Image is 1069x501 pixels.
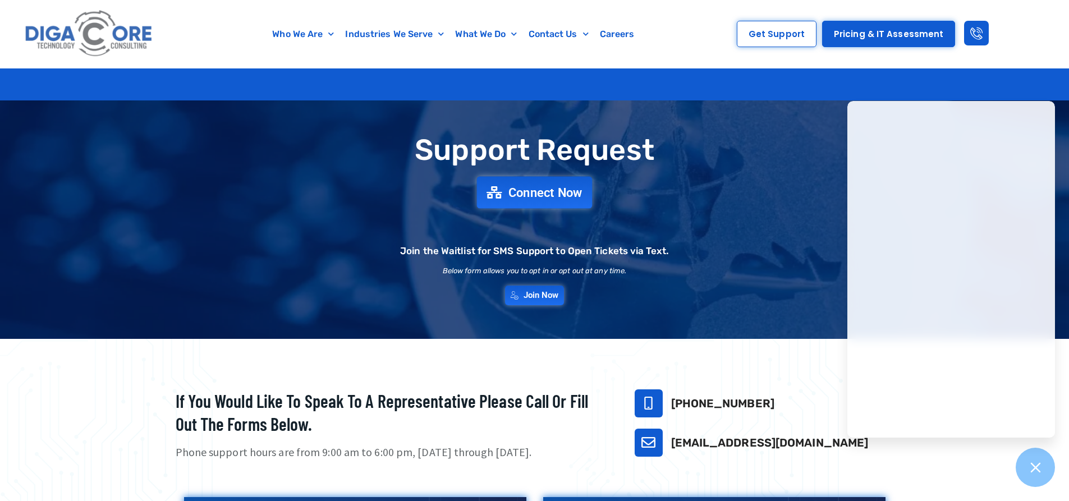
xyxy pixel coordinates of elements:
p: Phone support hours are from 9:00 am to 6:00 pm, [DATE] through [DATE]. [176,444,607,461]
a: What We Do [449,21,522,47]
span: Get Support [749,30,805,38]
h2: Join the Waitlist for SMS Support to Open Tickets via Text. [400,246,669,256]
h1: Support Request [148,134,922,166]
a: Connect Now [477,176,593,208]
a: Who We Are [267,21,339,47]
a: [PHONE_NUMBER] [671,397,774,410]
a: Get Support [737,21,816,47]
a: Join Now [505,286,565,305]
a: Careers [594,21,640,47]
h2: If you would like to speak to a representative please call or fill out the forms below. [176,389,607,436]
a: Pricing & IT Assessment [822,21,955,47]
a: Contact Us [523,21,594,47]
img: Digacore logo 1 [22,6,157,62]
a: Industries We Serve [339,21,449,47]
iframe: Chatgenie Messenger [847,101,1055,438]
nav: Menu [210,21,697,47]
h2: Below form allows you to opt in or opt out at any time. [443,267,627,274]
a: [EMAIL_ADDRESS][DOMAIN_NAME] [671,436,869,449]
span: Connect Now [508,186,582,199]
a: support@digacore.com [635,429,663,457]
span: Pricing & IT Assessment [834,30,943,38]
span: Join Now [524,291,559,300]
a: 732-646-5725 [635,389,663,417]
